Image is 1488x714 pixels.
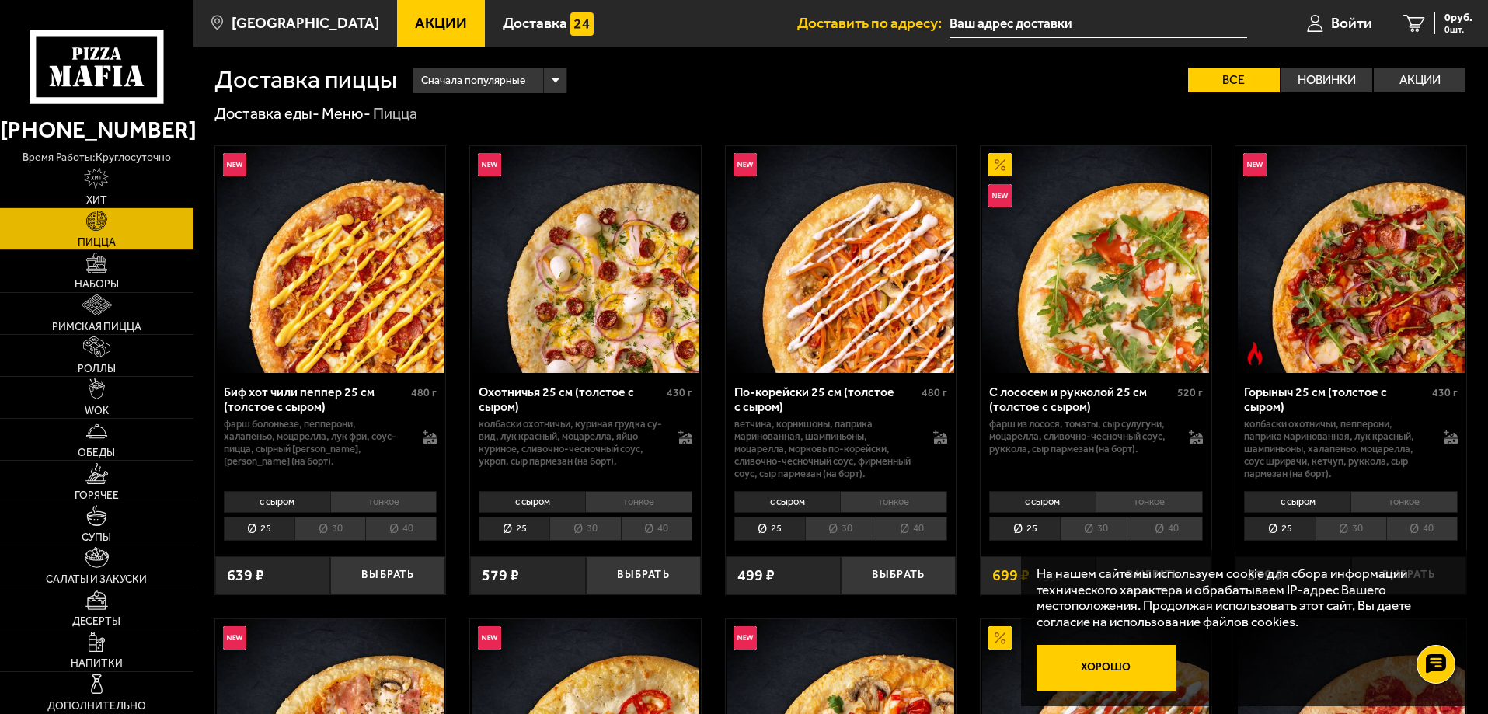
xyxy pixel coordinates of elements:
p: ветчина, корнишоны, паприка маринованная, шампиньоны, моцарелла, морковь по-корейски, сливочно-че... [734,418,918,480]
button: Хорошо [1037,645,1176,691]
span: Дополнительно [47,701,146,712]
li: с сыром [734,491,841,513]
a: НовинкаОхотничья 25 см (толстое с сыром) [470,146,701,373]
span: 699 ₽ [992,568,1030,583]
li: тонкое [1350,491,1458,513]
span: Салаты и закуски [46,574,147,585]
img: Новинка [1243,153,1267,176]
label: Все [1188,68,1280,92]
img: Острое блюдо [1243,342,1267,365]
div: Биф хот чили пеппер 25 см (толстое с сыром) [224,385,408,414]
img: Новинка [223,153,246,176]
label: Новинки [1281,68,1373,92]
span: 480 г [411,386,437,399]
a: НовинкаОстрое блюдоГорыныч 25 см (толстое с сыром) [1235,146,1466,373]
input: Ваш адрес доставки [950,9,1247,38]
div: Охотничья 25 см (толстое с сыром) [479,385,663,414]
label: Акции [1374,68,1465,92]
div: Горыныч 25 см (толстое с сыром) [1244,385,1428,414]
span: Римская пицца [52,322,141,333]
li: тонкое [585,491,692,513]
span: Десерты [72,616,120,627]
span: 0 руб. [1444,12,1472,23]
p: фарш из лосося, томаты, сыр сулугуни, моцарелла, сливочно-чесночный соус, руккола, сыр пармезан (... [989,418,1173,455]
div: По-корейски 25 см (толстое с сыром) [734,385,918,414]
img: Новинка [734,153,757,176]
li: 25 [224,517,294,541]
li: 40 [1386,517,1458,541]
h1: Доставка пиццы [214,68,397,92]
div: С лососем и рукколой 25 см (толстое с сыром) [989,385,1173,414]
span: Супы [82,532,111,543]
span: Акции [415,16,467,30]
img: Новинка [478,153,501,176]
span: 579 ₽ [482,568,519,583]
li: с сыром [1244,491,1350,513]
li: 25 [989,517,1060,541]
li: 40 [365,517,437,541]
button: Выбрать [330,556,445,594]
a: НовинкаБиф хот чили пеппер 25 см (толстое с сыром) [215,146,446,373]
span: 520 г [1177,386,1203,399]
li: 25 [479,517,549,541]
span: 430 г [667,386,692,399]
a: НовинкаПо-корейски 25 см (толстое с сыром) [726,146,957,373]
a: АкционныйНовинкаС лососем и рукколой 25 см (толстое с сыром) [981,146,1211,373]
li: 30 [294,517,365,541]
span: Обеды [78,448,115,458]
p: фарш болоньезе, пепперони, халапеньо, моцарелла, лук фри, соус-пицца, сырный [PERSON_NAME], [PERS... [224,418,408,468]
span: Горячее [75,490,119,501]
img: Новинка [988,184,1012,207]
span: Наборы [75,279,119,290]
img: Новинка [223,626,246,650]
button: Выбрать [841,556,956,594]
span: Напитки [71,658,123,669]
p: На нашем сайте мы используем cookie для сбора информации технического характера и обрабатываем IP... [1037,566,1443,630]
span: Доставка [503,16,567,30]
li: 30 [805,517,876,541]
img: Новинка [478,626,501,650]
span: Сначала популярные [421,66,525,96]
span: 639 ₽ [227,568,264,583]
li: тонкое [1096,491,1203,513]
a: Доставка еды- [214,104,319,123]
span: WOK [85,406,109,416]
li: 25 [734,517,805,541]
span: Доставить по адресу: [797,16,950,30]
li: 25 [1244,517,1315,541]
span: Роллы [78,364,116,374]
li: с сыром [479,491,585,513]
p: колбаски Охотничьи, пепперони, паприка маринованная, лук красный, шампиньоны, халапеньо, моцарелл... [1244,418,1428,480]
li: 40 [1131,517,1202,541]
img: Горыныч 25 см (толстое с сыром) [1238,146,1465,373]
li: 40 [876,517,947,541]
li: с сыром [224,491,330,513]
img: Новинка [734,626,757,650]
img: С лососем и рукколой 25 см (толстое с сыром) [982,146,1209,373]
li: 30 [1060,517,1131,541]
span: Пицца [78,237,116,248]
span: 0 шт. [1444,25,1472,34]
img: Акционный [988,153,1012,176]
button: Выбрать [586,556,701,594]
p: колбаски охотничьи, куриная грудка су-вид, лук красный, моцарелла, яйцо куриное, сливочно-чесночн... [479,418,663,468]
img: Охотничья 25 см (толстое с сыром) [472,146,699,373]
span: 430 г [1432,386,1458,399]
a: Меню- [322,104,371,123]
img: По-корейски 25 см (толстое с сыром) [727,146,954,373]
li: с сыром [989,491,1096,513]
li: 40 [621,517,692,541]
span: 480 г [922,386,947,399]
li: 30 [1316,517,1386,541]
li: 30 [549,517,620,541]
li: тонкое [840,491,947,513]
li: тонкое [330,491,437,513]
span: Войти [1331,16,1372,30]
img: Акционный [988,626,1012,650]
div: Пицца [373,104,417,124]
img: 15daf4d41897b9f0e9f617042186c801.svg [570,12,594,36]
span: [GEOGRAPHIC_DATA] [232,16,379,30]
span: Хит [86,195,107,206]
img: Биф хот чили пеппер 25 см (толстое с сыром) [217,146,444,373]
span: 499 ₽ [737,568,775,583]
